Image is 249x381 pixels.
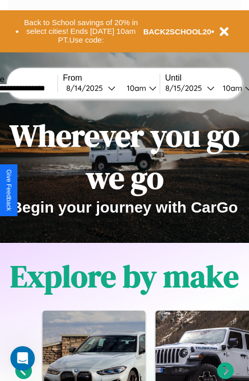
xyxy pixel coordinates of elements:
h1: Explore by make [10,255,239,297]
button: 8/14/2025 [63,83,119,93]
label: From [63,73,160,83]
iframe: Intercom live chat [10,346,35,371]
div: 10am [122,83,149,93]
b: BACK2SCHOOL20 [143,27,212,36]
div: Give Feedback [5,169,12,211]
button: 10am [119,83,160,93]
div: 8 / 15 / 2025 [165,83,207,93]
button: Back to School savings of 20% in select cities! Ends [DATE] 10am PT.Use code: [19,15,143,47]
div: 10am [218,83,245,93]
div: 8 / 14 / 2025 [66,83,108,93]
